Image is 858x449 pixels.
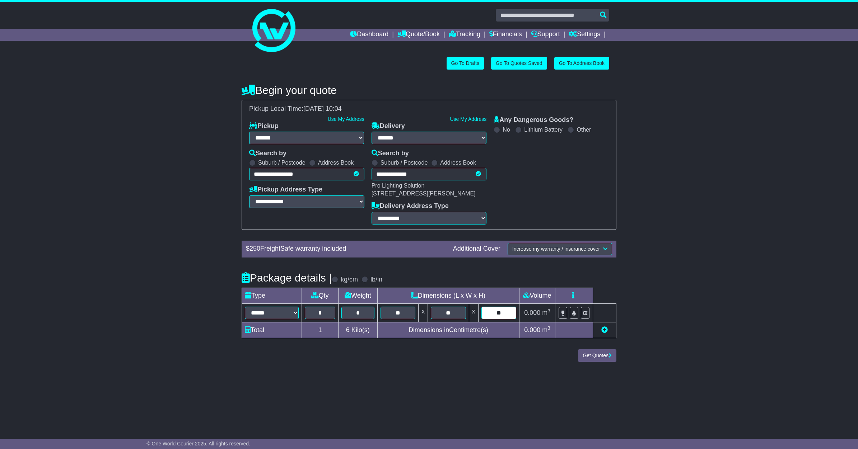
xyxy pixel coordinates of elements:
[577,126,591,133] label: Other
[146,441,250,446] span: © One World Courier 2025. All rights reserved.
[249,150,286,157] label: Search by
[302,322,339,338] td: 1
[242,245,449,253] div: $ FreightSafe warranty included
[377,322,519,338] td: Dimensions in Centimetre(s)
[249,122,279,130] label: Pickup
[328,116,364,122] a: Use My Address
[450,116,486,122] a: Use My Address
[250,245,260,252] span: 250
[494,116,573,124] label: Any Dangerous Goods?
[547,325,550,331] sup: 3
[440,159,476,166] label: Address Book
[242,84,616,96] h4: Begin your quote
[503,126,510,133] label: No
[372,122,405,130] label: Delivery
[524,326,540,334] span: 0.000
[242,288,302,303] td: Type
[370,276,382,284] label: lb/in
[469,303,478,322] td: x
[381,159,428,166] label: Suburb / Postcode
[338,322,377,338] td: Kilo(s)
[302,288,339,303] td: Qty
[419,303,428,322] td: x
[242,272,332,284] h4: Package details |
[601,326,608,334] a: Add new item
[372,202,449,210] label: Delivery Address Type
[542,326,550,334] span: m
[372,183,425,189] span: Pro Lighting Solution
[249,186,322,194] label: Pickup Address Type
[578,349,616,362] button: Get Quotes
[531,29,560,41] a: Support
[449,245,504,253] div: Additional Cover
[512,246,600,252] span: Increase my warranty / insurance cover
[449,29,480,41] a: Tracking
[397,29,440,41] a: Quote/Book
[258,159,306,166] label: Suburb / Postcode
[554,57,609,70] a: Go To Address Book
[547,308,550,313] sup: 3
[569,29,600,41] a: Settings
[491,57,547,70] a: Go To Quotes Saved
[350,29,388,41] a: Dashboard
[338,288,377,303] td: Weight
[341,276,358,284] label: kg/cm
[489,29,522,41] a: Financials
[447,57,484,70] a: Go To Drafts
[246,105,612,113] div: Pickup Local Time:
[508,243,612,255] button: Increase my warranty / insurance cover
[242,322,302,338] td: Total
[372,190,476,197] span: [STREET_ADDRESS][PERSON_NAME]
[346,326,350,334] span: 6
[519,288,555,303] td: Volume
[524,126,563,133] label: Lithium Battery
[303,105,342,112] span: [DATE] 10:04
[372,150,409,157] label: Search by
[377,288,519,303] td: Dimensions (L x W x H)
[318,159,354,166] label: Address Book
[524,309,540,316] span: 0.000
[542,309,550,316] span: m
